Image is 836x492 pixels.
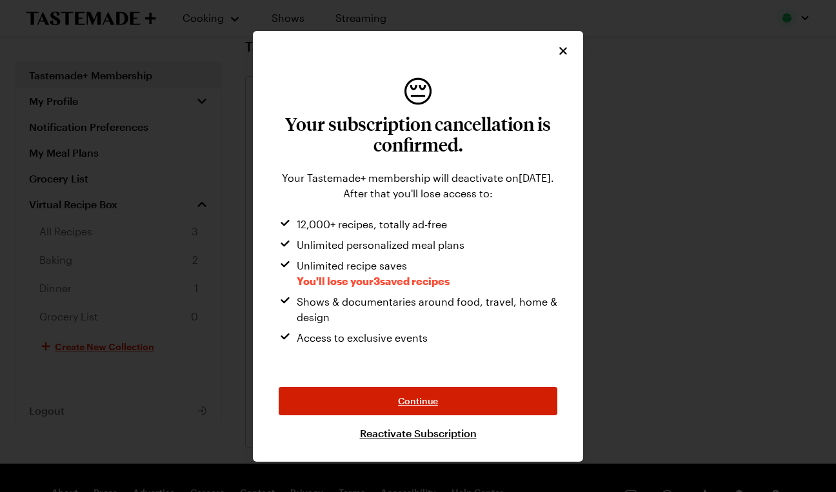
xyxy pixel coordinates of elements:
button: Close [556,44,570,58]
span: Shows & documentaries around food, travel, home & design [297,294,557,325]
h3: Your subscription cancellation is confirmed. [279,113,557,155]
span: You'll lose your 3 saved recipes [297,275,450,287]
span: Unlimited personalized meal plans [297,237,464,253]
span: Unlimited recipe saves [297,258,450,289]
button: Continue [279,387,557,415]
a: Reactivate Subscription [360,426,477,441]
span: Continue [398,395,438,408]
span: 12,000+ recipes, totally ad-free [297,217,447,232]
span: Access to exclusive events [297,330,428,346]
span: disappointed face emoji [402,75,434,106]
div: Your Tastemade+ membership will deactivate on [DATE] . After that you'll lose access to: [279,170,557,201]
